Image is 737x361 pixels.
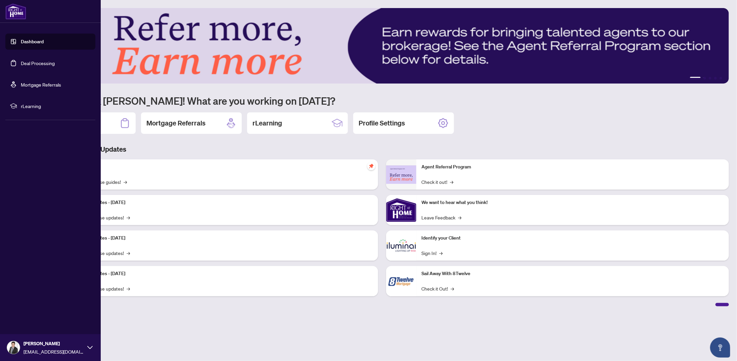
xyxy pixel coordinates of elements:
[386,195,416,225] img: We want to hear what you think!
[422,235,724,242] p: Identify your Client
[24,348,84,355] span: [EMAIL_ADDRESS][DOMAIN_NAME]
[124,178,127,186] span: →
[127,249,130,257] span: →
[35,94,729,107] h1: Welcome back [PERSON_NAME]! What are you working on [DATE]?
[714,77,717,80] button: 4
[71,199,373,206] p: Platform Updates - [DATE]
[386,230,416,261] img: Identify your Client
[710,338,730,358] button: Open asap
[458,214,462,221] span: →
[24,340,84,347] span: [PERSON_NAME]
[35,145,729,154] h3: Brokerage & Industry Updates
[709,77,711,80] button: 3
[252,118,282,128] h2: rLearning
[386,266,416,296] img: Sail Away With 8Twelve
[71,163,373,171] p: Self-Help
[127,285,130,292] span: →
[422,270,724,277] p: Sail Away With 8Twelve
[71,270,373,277] p: Platform Updates - [DATE]
[359,118,405,128] h2: Profile Settings
[703,77,706,80] button: 2
[35,8,729,84] img: Slide 0
[21,60,55,66] a: Deal Processing
[127,214,130,221] span: →
[21,39,44,45] a: Dashboard
[21,102,91,110] span: rLearning
[422,199,724,206] p: We want to hear what you think!
[422,249,443,257] a: Sign In!→
[450,178,454,186] span: →
[146,118,205,128] h2: Mortgage Referrals
[690,77,701,80] button: 1
[21,82,61,88] a: Mortgage Referrals
[71,235,373,242] p: Platform Updates - [DATE]
[367,162,375,170] span: pushpin
[5,3,26,19] img: logo
[720,77,722,80] button: 5
[422,163,724,171] p: Agent Referral Program
[386,165,416,184] img: Agent Referral Program
[422,285,454,292] a: Check it Out!→
[422,214,462,221] a: Leave Feedback→
[7,341,20,354] img: Profile Icon
[451,285,454,292] span: →
[440,249,443,257] span: →
[422,178,454,186] a: Check it out!→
